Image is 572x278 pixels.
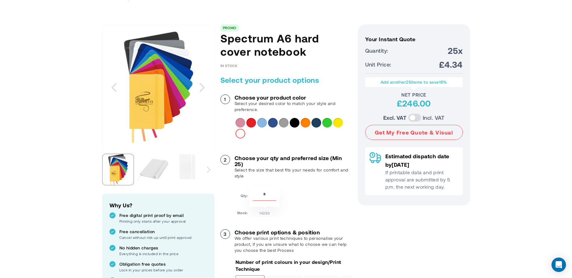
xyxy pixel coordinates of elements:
[237,208,248,216] td: Stock:
[235,129,245,138] div: White
[448,45,463,56] span: 25x
[365,125,463,140] button: Get My Free Quote & Visual
[311,118,321,128] div: Navy
[137,154,169,185] img: 10690503_qwy39pfkadcncqpr.jpg
[365,36,463,42] h3: Your Instant Quote
[385,152,459,169] p: Estimated dispatch date by
[249,208,280,216] td: 14253
[119,235,207,240] p: Cancel without risk up until print approval
[203,151,214,188] div: Next
[103,31,215,143] img: 10690503_e1_sp_y1_wt9g1ypxj1hfmqfu.jpg
[385,169,459,190] p: If printable data and print approval are submitted by 5 p.m. the next working day.
[119,218,207,224] p: Printing only starts after your approval
[365,98,463,109] div: £246.00
[406,79,411,85] span: 25
[322,118,332,128] div: Lime green
[220,75,352,85] h2: Select your product options
[383,113,406,122] label: Excl. VAT
[365,92,463,98] div: Net Price
[369,152,381,163] img: Delivery
[235,100,352,113] p: Select your desired color to match your style and preference.
[551,258,566,272] div: Open Intercom Messenger
[102,24,126,151] div: Previous
[119,245,207,251] p: No hidden charges
[220,63,238,68] span: In stock
[119,212,207,218] p: Free digital print proof by email
[333,118,343,128] div: Yellow
[301,118,310,128] div: Orange
[368,79,460,85] p: Add another items to save
[190,24,214,151] div: Next
[235,118,245,128] div: Pink
[109,201,207,209] h2: Why Us?
[235,94,352,100] h3: Choose your product color
[246,118,256,128] div: Red
[119,251,207,256] p: Everything is included in the price
[172,154,203,185] img: 10690503_f1_8vcqfmyp5knu3pse.jpg
[235,229,352,235] h3: Choose print options & position
[220,32,352,58] h1: Spectrum A6 hard cover notebook
[439,59,463,70] span: £4.34
[235,235,352,253] p: We offer various print techniques to personalise your product, if you are unsure what to choose w...
[257,118,267,128] div: Light blue
[392,161,409,168] span: [DATE]
[279,118,289,128] div: Grey
[119,267,207,273] p: Lock in your prices before you order
[237,186,248,207] td: Qty:
[423,113,444,122] label: Incl. VAT
[235,167,352,179] p: Select the size that best fits your needs for comfort and style
[102,154,134,185] img: 10690503_e1_sp_y1_wt9g1ypxj1hfmqfu.jpg
[365,46,388,55] span: Quantity:
[235,259,352,272] p: Number of print colours in your design/Print Technique
[235,155,352,167] h3: Choose your qty and preferred size (Min 25)
[119,261,207,267] p: Obligation free quotes
[365,60,391,69] span: Unit Price:
[220,63,238,68] div: Availability
[268,118,278,128] div: Royal blue
[223,26,236,30] a: PROMO
[119,229,207,235] p: Free cancellation
[439,79,447,85] span: 18%
[290,118,299,128] div: Solid black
